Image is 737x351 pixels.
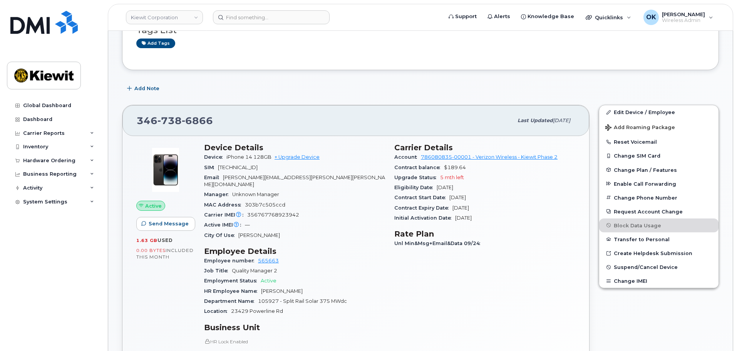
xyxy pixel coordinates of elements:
span: 356767768923942 [247,212,299,218]
span: Job Title [204,268,232,274]
a: + Upgrade Device [275,154,320,160]
span: [PERSON_NAME] [662,11,705,17]
h3: Tags List [136,25,705,35]
span: [PERSON_NAME][EMAIL_ADDRESS][PERSON_NAME][PERSON_NAME][DOMAIN_NAME] [204,175,385,187]
button: Change Plan / Features [599,163,719,177]
span: [DATE] [553,118,570,123]
a: 786080835-00001 - Verizon Wireless - Kiewit Phase 2 [421,154,558,160]
span: Support [455,13,477,20]
span: Active [145,202,162,210]
span: Unknown Manager [232,191,279,197]
span: 0.00 Bytes [136,248,166,253]
span: 346 [137,115,213,126]
span: Location [204,308,231,314]
span: Knowledge Base [528,13,574,20]
span: Contract balance [394,165,444,170]
span: Add Note [134,85,159,92]
button: Transfer to Personal [599,232,719,246]
a: Create Helpdesk Submission [599,246,719,260]
a: Alerts [482,9,516,24]
a: Add tags [136,39,175,48]
span: — [245,222,250,228]
div: Quicklinks [580,10,636,25]
span: Employment Status [204,278,261,284]
span: 1.63 GB [136,238,157,243]
span: Initial Activation Date [394,215,455,221]
button: Change Phone Number [599,191,719,205]
span: Wireless Admin [662,17,705,24]
span: Active IMEI [204,222,245,228]
span: City Of Use [204,232,238,238]
span: Eligibility Date [394,185,437,190]
p: HR Lock Enabled [204,338,385,345]
span: Enable Call Forwarding [614,181,676,186]
h3: Employee Details [204,247,385,256]
span: Device [204,154,226,160]
span: [DATE] [449,195,466,200]
input: Find something... [213,10,330,24]
button: Add Roaming Package [599,119,719,135]
span: Alerts [494,13,510,20]
button: Send Message [136,217,195,231]
span: 738 [157,115,182,126]
span: Upgrade Status [394,175,440,180]
a: Edit Device / Employee [599,105,719,119]
a: 565663 [258,258,279,264]
span: Quicklinks [595,14,623,20]
h3: Rate Plan [394,229,575,238]
span: MAC Address [204,202,245,208]
span: [TECHNICAL_ID] [218,165,258,170]
button: Request Account Change [599,205,719,218]
button: Change IMEI [599,274,719,288]
span: Account [394,154,421,160]
span: SIM [204,165,218,170]
div: Olivia Keller [638,10,719,25]
span: HR Employee Name [204,288,261,294]
span: Contract Expiry Date [394,205,452,211]
span: [DATE] [452,205,469,211]
span: 5 mth left [440,175,464,180]
button: Enable Call Forwarding [599,177,719,191]
h3: Device Details [204,143,385,152]
span: Active [261,278,276,284]
button: Block Data Usage [599,218,719,232]
span: Carrier IMEI [204,212,247,218]
span: 105927 - Split Rail Solar 375 MWdc [258,298,347,304]
button: Add Note [122,82,166,96]
span: Add Roaming Package [605,124,675,132]
span: OK [646,13,656,22]
img: image20231002-3703462-njx0qo.jpeg [142,147,189,193]
span: [PERSON_NAME] [238,232,280,238]
span: used [157,237,173,243]
span: Last updated [518,118,553,123]
a: Support [443,9,482,24]
button: Change SIM Card [599,149,719,163]
button: Reset Voicemail [599,135,719,149]
span: [DATE] [455,215,472,221]
span: Suspend/Cancel Device [614,264,678,270]
h3: Business Unit [204,323,385,332]
span: 303b7c505ccd [245,202,285,208]
span: $189.64 [444,165,466,170]
span: Email [204,175,223,180]
span: [PERSON_NAME] [261,288,303,294]
span: Employee number [204,258,258,264]
span: Department Name [204,298,258,304]
span: Manager [204,191,232,197]
a: Kiewit Corporation [126,10,203,24]
button: Suspend/Cancel Device [599,260,719,274]
span: iPhone 14 128GB [226,154,271,160]
span: [DATE] [437,185,453,190]
span: Send Message [149,220,189,227]
a: Knowledge Base [516,9,580,24]
span: Quality Manager 2 [232,268,277,274]
span: Change Plan / Features [614,167,677,173]
span: Contract Start Date [394,195,449,200]
span: Unl Min&Msg+Email&Data 09/24 [394,240,484,246]
h3: Carrier Details [394,143,575,152]
span: 23429 Powerline Rd [231,308,283,314]
iframe: Messenger Launcher [703,317,731,345]
span: 6866 [182,115,213,126]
